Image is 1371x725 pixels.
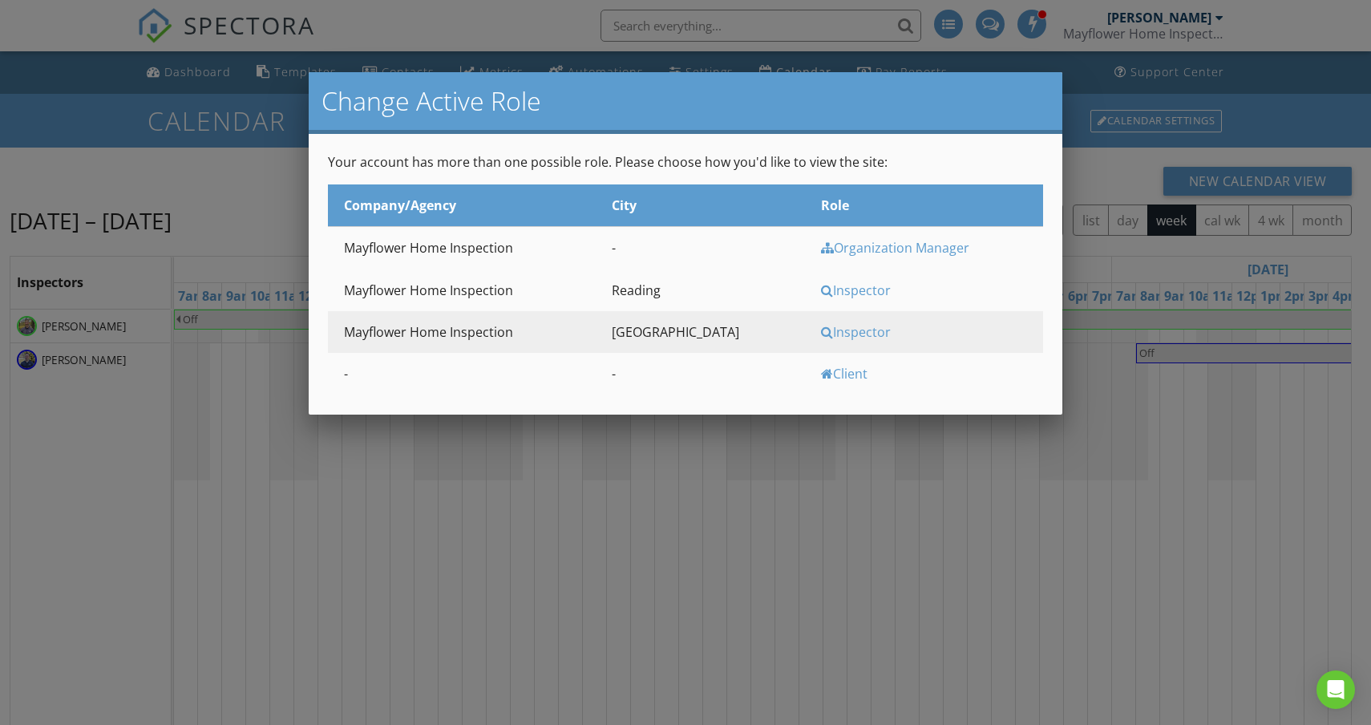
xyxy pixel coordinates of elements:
[328,353,596,395] td: -
[328,269,596,311] td: Mayflower Home Inspection
[596,311,805,353] td: [GEOGRAPHIC_DATA]
[328,311,596,353] td: Mayflower Home Inspection
[328,227,596,269] td: Mayflower Home Inspection
[596,227,805,269] td: -
[821,281,1040,299] div: Inspector
[805,184,1044,227] th: Role
[596,184,805,227] th: City
[821,365,1040,383] div: Client
[328,184,596,227] th: Company/Agency
[821,323,1040,341] div: Inspector
[328,153,1044,171] p: Your account has more than one possible role. Please choose how you'd like to view the site:
[596,269,805,311] td: Reading
[1316,670,1355,709] div: Open Intercom Messenger
[322,85,1050,117] h2: Change Active Role
[821,239,1040,257] div: Organization Manager
[596,353,805,395] td: -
